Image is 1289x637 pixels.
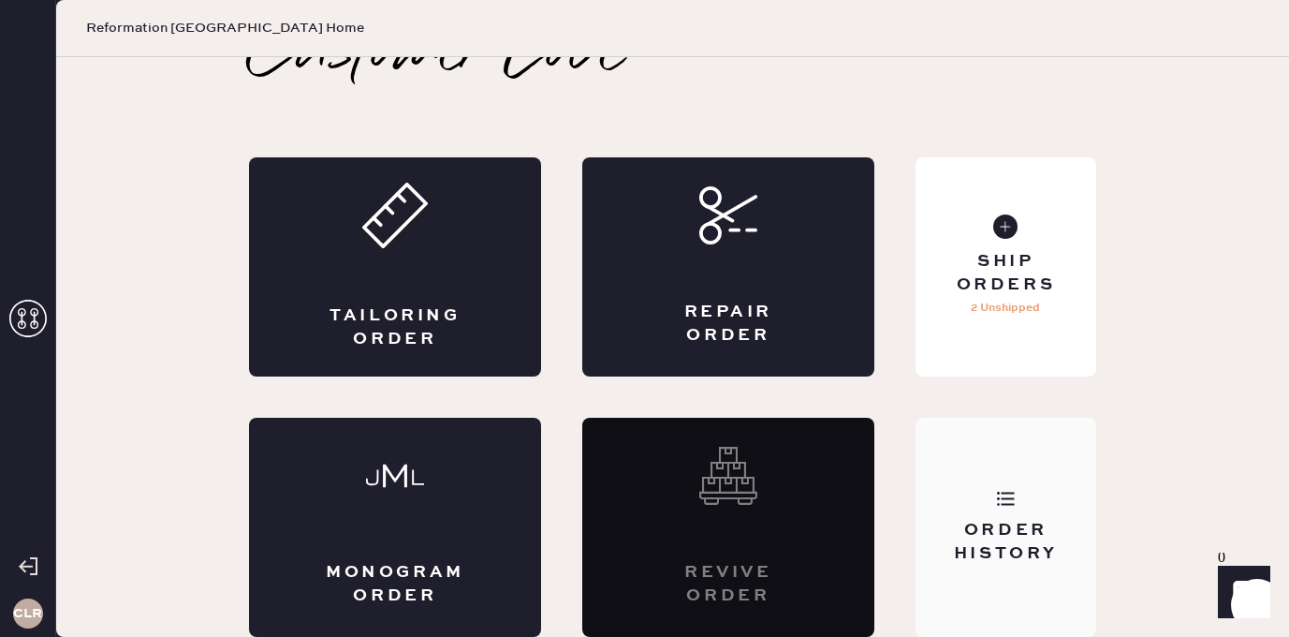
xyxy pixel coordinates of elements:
[930,250,1081,297] div: Ship Orders
[971,297,1040,319] p: 2 Unshipped
[13,607,42,620] h3: CLR
[582,418,874,637] div: Interested? Contact us at care@hemster.co
[86,19,364,37] span: Reformation [GEOGRAPHIC_DATA] Home
[930,519,1081,566] div: Order History
[324,304,466,351] div: Tailoring Order
[324,561,466,608] div: Monogram Order
[249,15,624,90] h2: Customer Love
[657,561,799,608] div: Revive order
[1200,553,1281,633] iframe: Front Chat
[657,301,799,348] div: Repair Order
